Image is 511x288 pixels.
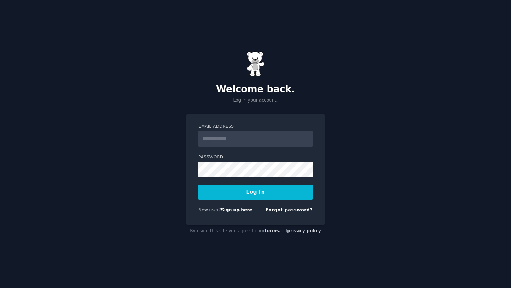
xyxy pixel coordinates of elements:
div: By using this site you agree to our and [186,225,325,237]
img: Gummy Bear [247,51,264,76]
h2: Welcome back. [186,84,325,95]
label: Password [198,154,313,161]
a: Sign up here [221,207,252,212]
a: privacy policy [287,228,321,233]
p: Log in your account. [186,97,325,104]
button: Log In [198,185,313,200]
a: terms [265,228,279,233]
a: Forgot password? [265,207,313,212]
label: Email Address [198,124,313,130]
span: New user? [198,207,221,212]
